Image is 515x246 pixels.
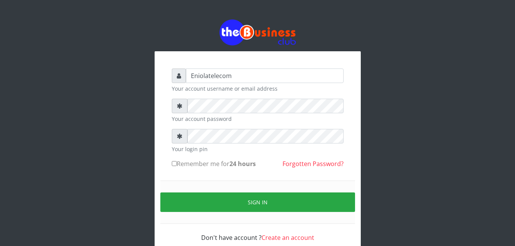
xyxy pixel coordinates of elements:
div: Don't have account ? [172,224,344,242]
small: Your account password [172,115,344,123]
small: Your account username or email address [172,85,344,93]
input: Username or email address [186,68,344,83]
label: Remember me for [172,159,256,168]
a: Forgotten Password? [283,160,344,168]
a: Create an account [262,233,314,242]
small: Your login pin [172,145,344,153]
button: Sign in [160,192,355,212]
input: Remember me for24 hours [172,161,177,166]
b: 24 hours [229,160,256,168]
